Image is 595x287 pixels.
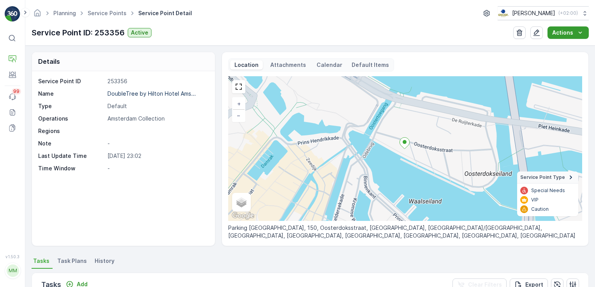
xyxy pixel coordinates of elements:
p: 99 [13,88,19,94]
p: [DATE] 23:02 [107,152,207,160]
span: v 1.50.3 [5,254,20,259]
p: Calendar [317,61,342,69]
a: Zoom Out [233,110,245,121]
img: Google [230,211,256,221]
p: Parking [GEOGRAPHIC_DATA], 150, Oosterdoksstraat, [GEOGRAPHIC_DATA], [GEOGRAPHIC_DATA]/[GEOGRAPHI... [228,224,582,240]
span: History [95,257,114,265]
button: [PERSON_NAME](+02:00) [498,6,589,20]
span: Tasks [33,257,49,265]
p: Amsterdam Collection [107,115,207,122]
p: Details [38,57,60,66]
button: MM [5,261,20,281]
p: Note [38,140,104,147]
p: Time Window [38,164,104,172]
p: ( +02:00 ) [558,10,578,16]
a: Homepage [33,12,42,18]
span: − [237,112,241,119]
p: Regions [38,127,104,135]
a: Open this area in Google Maps (opens a new window) [230,211,256,221]
p: Name [38,90,104,98]
div: MM [7,264,19,277]
p: Service Point ID: 253356 [32,27,125,38]
p: Location [233,61,260,69]
p: Actions [552,29,573,37]
p: DoubleTree by Hilton Hotel Ams... [107,90,196,97]
a: Service Points [88,10,127,16]
p: - [107,140,207,147]
p: [PERSON_NAME] [512,9,555,17]
p: Caution [531,206,549,212]
img: basis-logo_rgb2x.png [498,9,509,17]
span: Service Point Type [520,174,565,180]
img: logo [5,6,20,22]
p: Default [107,102,207,110]
button: Active [128,28,151,37]
p: - [107,164,207,172]
button: Actions [547,26,589,39]
p: Type [38,102,104,110]
p: Attachments [269,61,307,69]
a: Layers [233,194,250,211]
p: Special Needs [531,187,565,194]
p: Default Items [352,61,389,69]
p: VIP [531,197,539,203]
p: 253356 [107,77,207,85]
span: Service Point Detail [137,9,194,17]
p: Service Point ID [38,77,104,85]
a: 99 [5,89,20,105]
p: Active [131,29,148,37]
p: Last Update Time [38,152,104,160]
a: Planning [53,10,76,16]
summary: Service Point Type [517,171,578,184]
a: Zoom In [233,98,245,110]
p: Operations [38,115,104,122]
a: View Fullscreen [233,81,245,93]
span: + [237,100,241,107]
span: Task Plans [57,257,87,265]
